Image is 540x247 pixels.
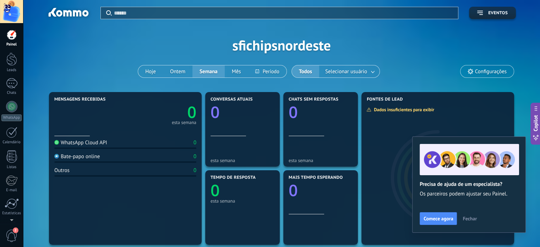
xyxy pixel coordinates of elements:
text: 0 [211,179,220,201]
div: 0 [193,167,196,174]
h2: Precisa de ajuda de um especialista? [420,181,518,188]
button: Período [248,65,287,77]
div: Outros [54,167,70,174]
div: esta semana [289,158,353,163]
div: 0 [193,153,196,160]
button: Selecionar usuário [319,65,380,77]
text: 0 [289,179,298,201]
span: Selecionar usuário [324,67,369,76]
div: E-mail [1,188,22,193]
div: Painel [1,42,22,47]
span: Fechar [463,216,477,221]
button: Todos [292,65,319,77]
text: 0 [289,101,298,123]
div: Estatísticas [1,211,22,216]
span: Comece agora [424,216,453,221]
div: Listas [1,165,22,170]
div: esta semana [172,121,196,124]
button: Fechar [459,213,480,224]
span: Copilot [532,115,539,131]
div: Leads [1,68,22,73]
text: 0 [187,101,196,123]
span: Os parceiros podem ajustar seu Painel. [420,190,518,198]
span: Fontes de lead [367,97,403,102]
span: 2 [13,227,18,233]
div: Chats [1,91,22,95]
span: Mais tempo esperando [289,175,343,180]
button: Semana [192,65,225,77]
span: Conversas atuais [211,97,253,102]
div: Bate-papo online [54,153,100,160]
img: WhatsApp Cloud API [54,140,59,145]
button: Hoje [138,65,163,77]
div: Dados insuficientes para exibir [366,107,439,113]
a: 0 [125,101,196,123]
div: Calendário [1,140,22,145]
span: Configurações [475,69,507,75]
button: Ontem [163,65,192,77]
div: WhatsApp Cloud API [54,139,107,146]
span: Chats sem respostas [289,97,338,102]
div: WhatsApp [1,114,22,121]
button: Eventos [469,7,516,19]
span: Tempo de resposta [211,175,256,180]
span: Mensagens recebidas [54,97,105,102]
button: Mês [225,65,248,77]
button: Comece agora [420,212,457,225]
div: 0 [193,139,196,146]
div: esta semana [211,198,274,204]
img: Bate-papo online [54,154,59,159]
text: 0 [211,101,220,123]
div: esta semana [211,158,274,163]
span: Eventos [488,11,508,16]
